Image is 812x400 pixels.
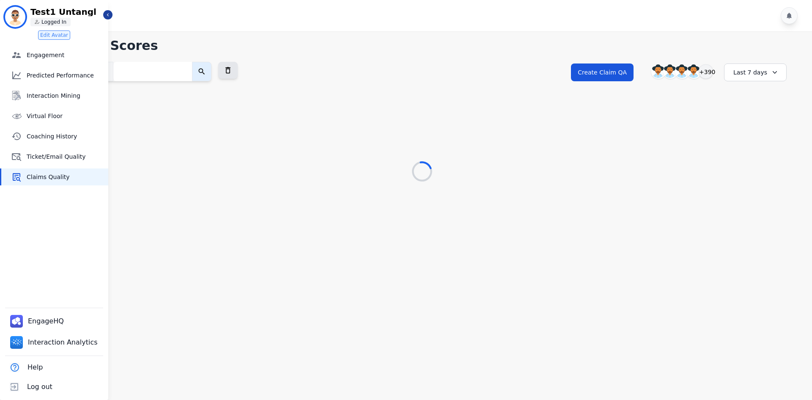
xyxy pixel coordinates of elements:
[1,128,108,145] a: Coaching History
[1,108,108,124] a: Virtual Floor
[27,112,105,120] span: Virtual Floor
[41,38,804,53] h1: Claim QA Scores
[27,362,43,372] span: Help
[1,87,108,104] a: Interaction Mining
[27,71,105,80] span: Predicted Performance
[27,51,105,59] span: Engagement
[27,152,105,161] span: Ticket/Email Quality
[699,64,713,79] div: +390
[1,47,108,63] a: Engagement
[38,30,70,40] button: Edit Avatar
[27,132,105,141] span: Coaching History
[5,7,25,27] img: Bordered avatar
[27,91,105,100] span: Interaction Mining
[1,168,108,185] a: Claims Quality
[28,316,66,326] span: EngageHQ
[571,63,634,81] button: Create Claim QA
[30,8,102,16] p: Test1 Untangl
[5,377,54,397] button: Log out
[41,19,66,25] p: Logged In
[27,382,52,392] span: Log out
[35,19,40,25] img: person
[724,63,787,81] div: Last 7 days
[7,333,103,352] a: Interaction Analytics
[5,358,44,377] button: Help
[7,312,69,331] a: EngageHQ
[27,173,105,181] span: Claims Quality
[1,67,108,84] a: Predicted Performance
[28,337,99,348] span: Interaction Analytics
[1,148,108,165] a: Ticket/Email Quality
